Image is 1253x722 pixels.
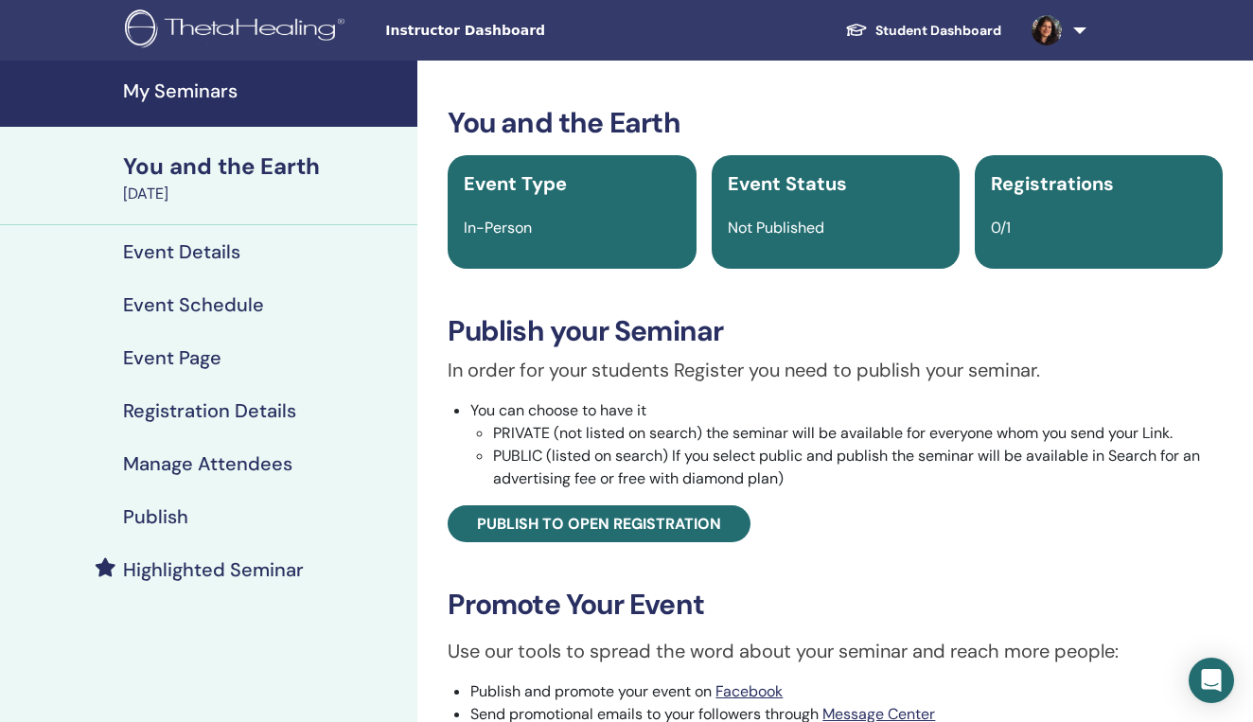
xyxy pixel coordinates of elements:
[123,150,406,183] div: You and the Earth
[123,505,188,528] h4: Publish
[448,314,1223,348] h3: Publish your Seminar
[123,240,240,263] h4: Event Details
[448,588,1223,622] h3: Promote Your Event
[991,171,1114,196] span: Registrations
[123,79,406,102] h4: My Seminars
[448,356,1223,384] p: In order for your students Register you need to publish your seminar.
[448,637,1223,665] p: Use our tools to spread the word about your seminar and reach more people:
[1189,658,1234,703] div: Open Intercom Messenger
[123,293,264,316] h4: Event Schedule
[715,681,783,701] a: Facebook
[123,183,406,205] div: [DATE]
[464,218,532,238] span: In-Person
[123,346,221,369] h4: Event Page
[123,558,304,581] h4: Highlighted Seminar
[830,13,1016,48] a: Student Dashboard
[448,505,750,542] a: Publish to open registration
[125,9,351,52] img: logo.png
[464,171,567,196] span: Event Type
[1032,15,1062,45] img: default.jpg
[728,171,847,196] span: Event Status
[991,218,1011,238] span: 0/1
[112,150,417,205] a: You and the Earth[DATE]
[470,680,1223,703] li: Publish and promote your event on
[385,21,669,41] span: Instructor Dashboard
[477,514,721,534] span: Publish to open registration
[845,22,868,38] img: graduation-cap-white.svg
[123,399,296,422] h4: Registration Details
[493,422,1223,445] li: PRIVATE (not listed on search) the seminar will be available for everyone whom you send your Link.
[470,399,1223,490] li: You can choose to have it
[123,452,292,475] h4: Manage Attendees
[728,218,824,238] span: Not Published
[448,106,1223,140] h3: You and the Earth
[493,445,1223,490] li: PUBLIC (listed on search) If you select public and publish the seminar will be available in Searc...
